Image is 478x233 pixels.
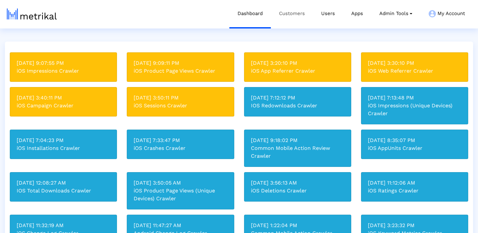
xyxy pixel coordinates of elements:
[7,9,57,20] img: metrical-logo-light.png
[251,59,344,67] div: [DATE] 3:20:10 PM
[368,59,461,67] div: [DATE] 3:30:10 PM
[251,67,344,75] div: iOS App Referrer Crawler
[368,144,461,152] div: iOS AppUnits Crawler
[134,67,227,75] div: iOS Product Page Views Crawler
[17,144,110,152] div: iOS Installations Crawler
[251,102,344,110] div: IOS Redownloads Crawler
[17,222,110,229] div: [DATE] 11:32:19 AM
[17,187,110,195] div: IOS Total Downloads Crawler
[368,102,461,117] div: iOS Impressions (Unique Devices) Crawler
[134,222,227,229] div: [DATE] 11:47:27 AM
[251,94,344,102] div: [DATE] 7:12:12 PM
[17,94,110,102] div: [DATE] 3:40:11 PM
[134,102,227,110] div: iOS Sessions Crawler
[251,187,344,195] div: iOS Deletions Crawler
[251,144,344,160] div: Common Mobile Action Review Crawler
[17,59,110,67] div: [DATE] 9:07:55 PM
[17,179,110,187] div: [DATE] 12:08:27 AM
[134,94,227,102] div: [DATE] 3:50:11 PM
[368,187,461,195] div: iOS Ratings Crawler
[251,222,344,229] div: [DATE] 1:22:04 PM
[17,136,110,144] div: [DATE] 7:04:23 PM
[134,136,227,144] div: [DATE] 7:33:47 PM
[17,67,110,75] div: iOS Impressions Crawler
[368,94,461,102] div: [DATE] 7:13:48 PM
[134,144,227,152] div: iOS Crashes Crawler
[134,179,227,187] div: [DATE] 3:50:05 AM
[17,102,110,110] div: iOS Campaign Crawler
[134,187,227,203] div: iOS Product Page Views (Unique Devices) Crawler
[368,222,461,229] div: [DATE] 3:23:32 PM
[368,179,461,187] div: [DATE] 11:12:06 AM
[251,136,344,144] div: [DATE] 9:18:02 PM
[134,59,227,67] div: [DATE] 9:09:11 PM
[251,179,344,187] div: [DATE] 3:56:13 AM
[368,136,461,144] div: [DATE] 8:35:07 PM
[429,10,436,17] img: my-account-menu-icon.png
[368,67,461,75] div: iOS Web Referrer Crawler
